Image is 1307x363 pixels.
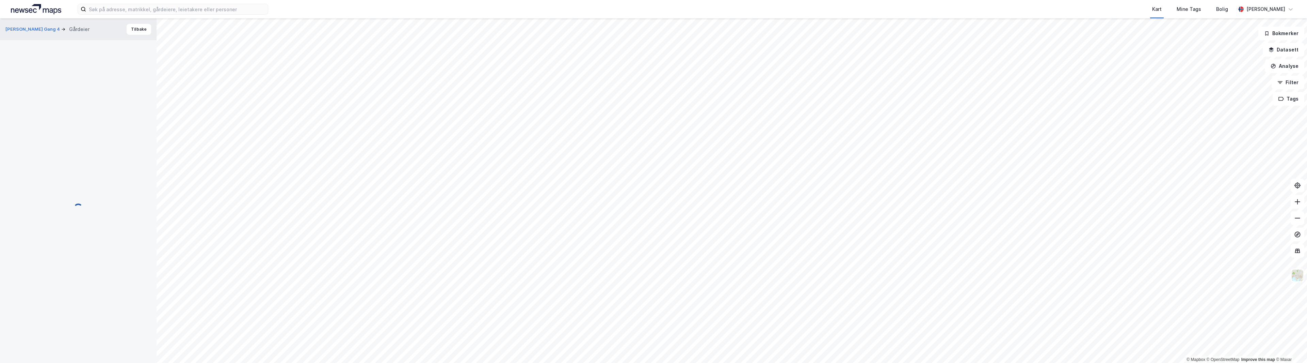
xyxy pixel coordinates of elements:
input: Søk på adresse, matrikkel, gårdeiere, leietakere eller personer [86,4,268,14]
img: spinner.a6d8c91a73a9ac5275cf975e30b51cfb.svg [73,203,84,214]
iframe: Chat Widget [1273,330,1307,363]
button: Datasett [1263,43,1304,57]
button: Tags [1273,92,1304,106]
button: Filter [1272,76,1304,89]
button: Bokmerker [1258,27,1304,40]
div: Bolig [1216,5,1228,13]
div: Kontrollprogram for chat [1273,330,1307,363]
img: logo.a4113a55bc3d86da70a041830d287a7e.svg [11,4,61,14]
div: Mine Tags [1177,5,1201,13]
a: Improve this map [1241,357,1275,362]
div: Kart [1152,5,1162,13]
div: Gårdeier [69,25,90,33]
img: Z [1291,269,1304,282]
a: Mapbox [1187,357,1205,362]
button: [PERSON_NAME] Gang 4 [5,26,61,33]
div: [PERSON_NAME] [1246,5,1285,13]
a: OpenStreetMap [1207,357,1240,362]
button: Tilbake [127,24,151,35]
button: Analyse [1265,59,1304,73]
